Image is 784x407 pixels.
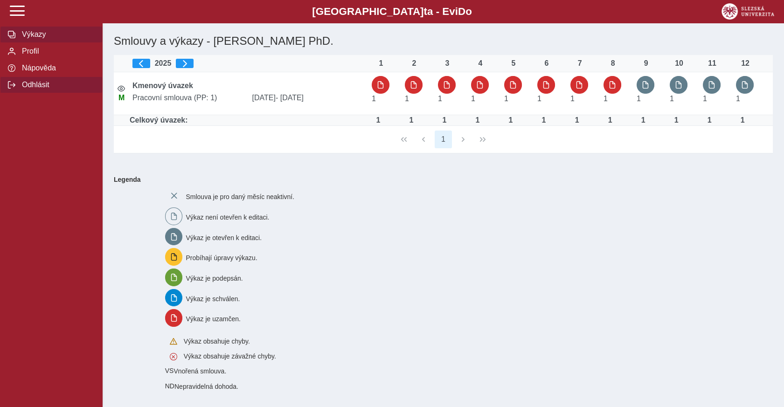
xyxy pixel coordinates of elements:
span: Vnořená smlouva. [173,367,226,375]
span: Probíhají úpravy výkazu. [186,254,257,262]
div: 10 [670,59,688,68]
div: 2 [405,59,423,68]
span: Úvazek : 8 h / den. 40 h / týden. [604,95,608,103]
div: Úvazek : 8 h / den. 40 h / týden. [435,116,454,124]
span: Výkaz není otevřen k editaci. [186,214,269,221]
b: Kmenový úvazek [132,82,193,90]
i: Smlouva je aktivní [118,85,125,92]
span: Výkaz je otevřen k editaci. [186,234,262,241]
div: 9 [637,59,655,68]
span: Výkazy [19,30,95,39]
span: Smlouva vnořená do kmene [165,382,174,390]
span: Úvazek : 8 h / den. 40 h / týden. [537,95,541,103]
span: Smlouva vnořená do kmene [165,367,174,374]
div: 7 [570,59,589,68]
td: Celkový úvazek: [129,115,368,126]
span: - [DATE] [276,94,304,102]
div: 3 [438,59,457,68]
b: Legenda [110,172,769,187]
span: Výkaz je uzamčen. [186,315,241,323]
img: logo_web_su.png [722,3,774,20]
span: Nápověda [19,64,95,72]
span: Odhlásit [19,81,95,89]
button: 1 [435,131,452,148]
div: 4 [471,59,490,68]
div: Úvazek : 8 h / den. 40 h / týden. [402,116,421,124]
div: 6 [537,59,556,68]
span: Údaje souhlasí s údaji v Magionu [118,94,125,102]
span: Úvazek : 8 h / den. 40 h / týden. [637,95,641,103]
div: 1 [372,59,390,68]
span: Úvazek : 8 h / den. 40 h / týden. [372,95,376,103]
b: [GEOGRAPHIC_DATA] a - Evi [28,6,756,18]
span: Úvazek : 8 h / den. 40 h / týden. [504,95,508,103]
div: Úvazek : 8 h / den. 40 h / týden. [667,116,686,124]
span: t [423,6,427,17]
span: Úvazek : 8 h / den. 40 h / týden. [438,95,442,103]
span: Profil [19,47,95,55]
span: Výkaz je podepsán. [186,275,243,282]
div: Úvazek : 8 h / den. 40 h / týden. [534,116,553,124]
h1: Smlouvy a výkazy - [PERSON_NAME] PhD. [110,31,666,51]
div: Úvazek : 8 h / den. 40 h / týden. [568,116,586,124]
div: 5 [504,59,523,68]
span: Výkaz obsahuje závažné chyby. [184,352,276,360]
div: Úvazek : 8 h / den. 40 h / týden. [634,116,652,124]
span: [DATE] [249,94,368,102]
span: Výkaz je schválen. [186,295,240,302]
div: 11 [703,59,722,68]
div: Úvazek : 8 h / den. 40 h / týden. [369,116,388,124]
span: Pracovní smlouva (PP: 1) [129,94,249,102]
span: o [465,6,472,17]
div: Úvazek : 8 h / den. 40 h / týden. [501,116,520,124]
div: 8 [604,59,622,68]
span: Úvazek : 8 h / den. 40 h / týden. [736,95,740,103]
span: Úvazek : 8 h / den. 40 h / týden. [405,95,409,103]
span: Výkaz obsahuje chyby. [184,338,250,345]
span: Úvazek : 8 h / den. 40 h / týden. [471,95,475,103]
div: Úvazek : 8 h / den. 40 h / týden. [700,116,719,124]
div: Úvazek : 8 h / den. 40 h / týden. [601,116,619,124]
span: Nepravidelná dohoda. [174,383,238,390]
span: Úvazek : 8 h / den. 40 h / týden. [570,95,575,103]
span: Úvazek : 8 h / den. 40 h / týden. [703,95,707,103]
span: Smlouva je pro daný měsíc neaktivní. [186,193,294,200]
div: 12 [736,59,755,68]
span: Úvazek : 8 h / den. 40 h / týden. [670,95,674,103]
div: Úvazek : 8 h / den. 40 h / týden. [733,116,752,124]
span: D [458,6,465,17]
div: 2025 [132,59,364,68]
div: Úvazek : 8 h / den. 40 h / týden. [468,116,487,124]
